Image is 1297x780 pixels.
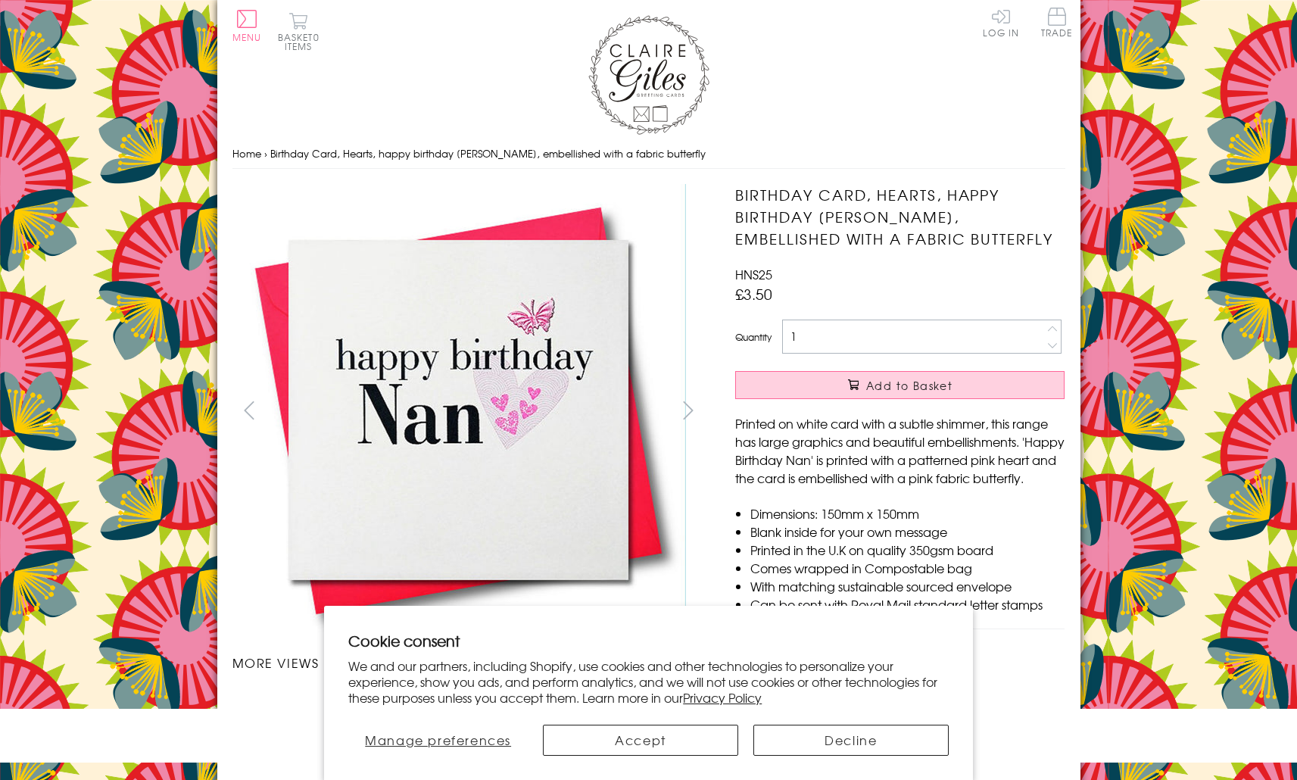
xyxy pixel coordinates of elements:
label: Quantity [735,330,772,344]
button: Add to Basket [735,371,1065,399]
span: › [264,146,267,161]
span: Birthday Card, Hearts, happy birthday [PERSON_NAME], embellished with a fabric butterfly [270,146,706,161]
img: Claire Giles Greetings Cards [588,15,709,135]
span: HNS25 [735,265,772,283]
button: Decline [753,725,949,756]
button: prev [232,393,267,427]
li: With matching sustainable sourced envelope [750,577,1065,595]
button: Basket0 items [278,12,320,51]
span: Manage preferences [365,731,511,749]
p: We and our partners, including Shopify, use cookies and other technologies to personalize your ex... [348,658,949,705]
h1: Birthday Card, Hearts, happy birthday [PERSON_NAME], embellished with a fabric butterfly [735,184,1065,249]
img: Birthday Card, Hearts, happy birthday Nan, embellished with a fabric butterfly [705,184,1159,638]
h2: Cookie consent [348,630,949,651]
li: Comes wrapped in Compostable bag [750,559,1065,577]
a: Privacy Policy [683,688,762,707]
span: £3.50 [735,283,772,304]
p: Printed on white card with a subtle shimmer, this range has large graphics and beautiful embellis... [735,414,1065,487]
span: Add to Basket [866,378,952,393]
a: Trade [1041,8,1073,40]
img: Birthday Card, Hearts, happy birthday Nan, embellished with a fabric butterfly [232,184,686,638]
a: Log In [983,8,1019,37]
li: Can be sent with Royal Mail standard letter stamps [750,595,1065,613]
button: Manage preferences [348,725,528,756]
span: 0 items [285,30,320,53]
button: Menu [232,10,262,42]
a: Home [232,146,261,161]
li: Blank inside for your own message [750,523,1065,541]
li: Printed in the U.K on quality 350gsm board [750,541,1065,559]
span: Menu [232,30,262,44]
li: Dimensions: 150mm x 150mm [750,504,1065,523]
button: Accept [543,725,738,756]
nav: breadcrumbs [232,139,1065,170]
span: Trade [1041,8,1073,37]
button: next [671,393,705,427]
h3: More views [232,654,706,672]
